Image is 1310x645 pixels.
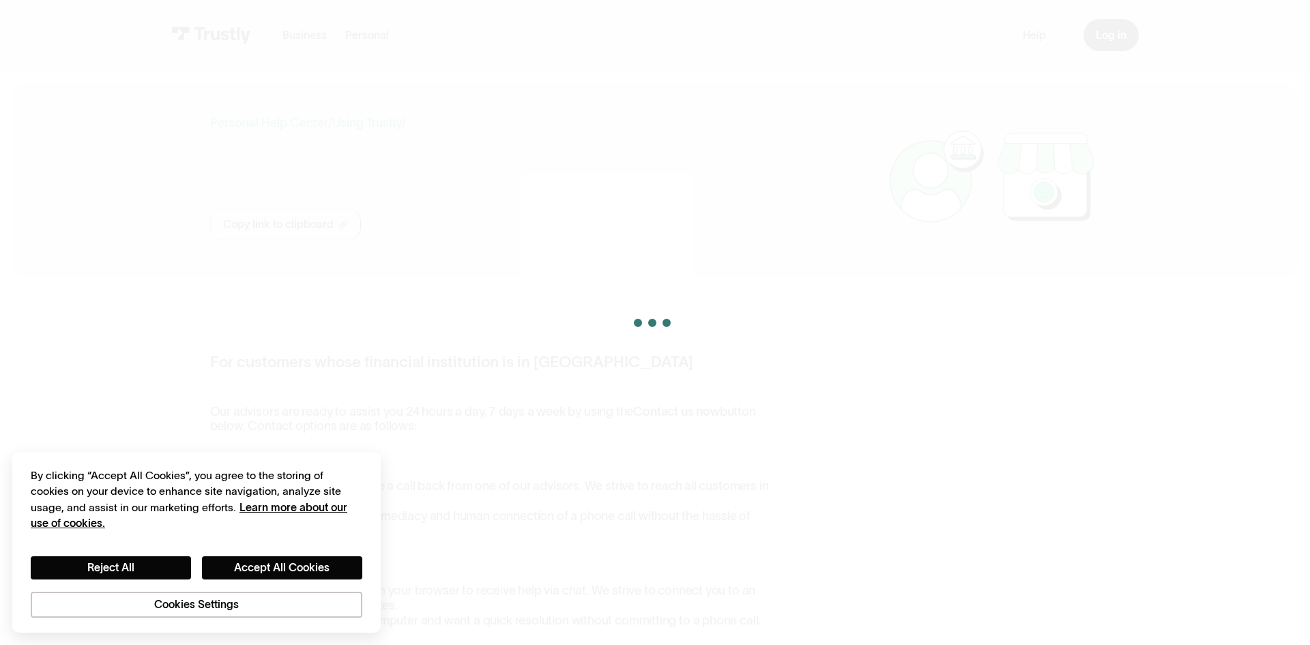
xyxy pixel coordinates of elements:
[202,556,362,579] button: Accept All Cookies
[31,556,191,579] button: Reject All
[31,592,362,618] button: Cookies Settings
[31,468,362,532] div: By clicking “Accept All Cookies”, you agree to the storing of cookies on your device to enhance s...
[12,452,381,633] div: Cookie banner
[31,468,362,618] div: Privacy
